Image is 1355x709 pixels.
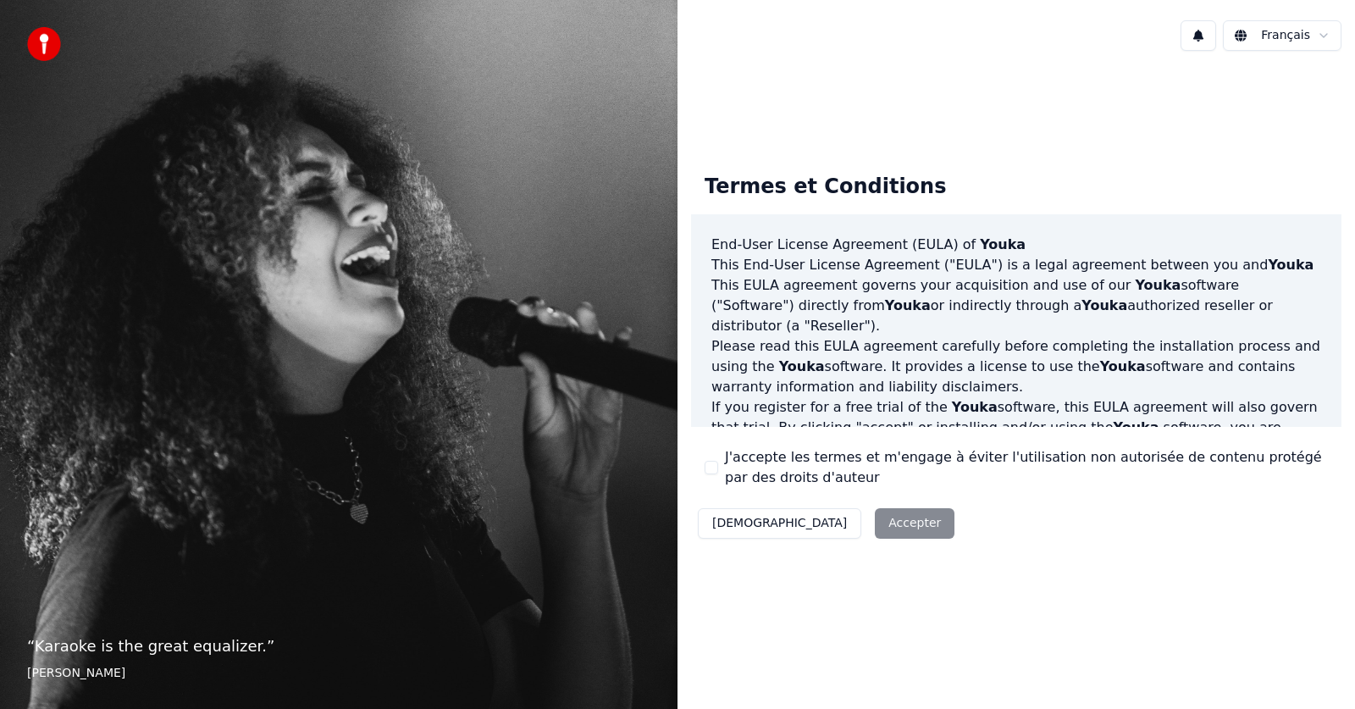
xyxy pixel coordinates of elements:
span: Youka [885,297,931,313]
span: Youka [1100,358,1146,374]
p: This EULA agreement governs your acquisition and use of our software ("Software") directly from o... [711,275,1321,336]
div: Termes et Conditions [691,160,960,214]
span: Youka [1135,277,1181,293]
span: Youka [779,358,825,374]
h3: End-User License Agreement (EULA) of [711,235,1321,255]
p: “ Karaoke is the great equalizer. ” [27,634,650,658]
span: Youka [952,399,998,415]
p: Please read this EULA agreement carefully before completing the installation process and using th... [711,336,1321,397]
span: Youka [980,236,1026,252]
span: Youka [1114,419,1159,435]
label: J'accepte les termes et m'engage à éviter l'utilisation non autorisée de contenu protégé par des ... [725,447,1328,488]
footer: [PERSON_NAME] [27,665,650,682]
img: youka [27,27,61,61]
button: [DEMOGRAPHIC_DATA] [698,508,861,539]
span: Youka [1081,297,1127,313]
span: Youka [1268,257,1314,273]
p: If you register for a free trial of the software, this EULA agreement will also govern that trial... [711,397,1321,479]
p: This End-User License Agreement ("EULA") is a legal agreement between you and [711,255,1321,275]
